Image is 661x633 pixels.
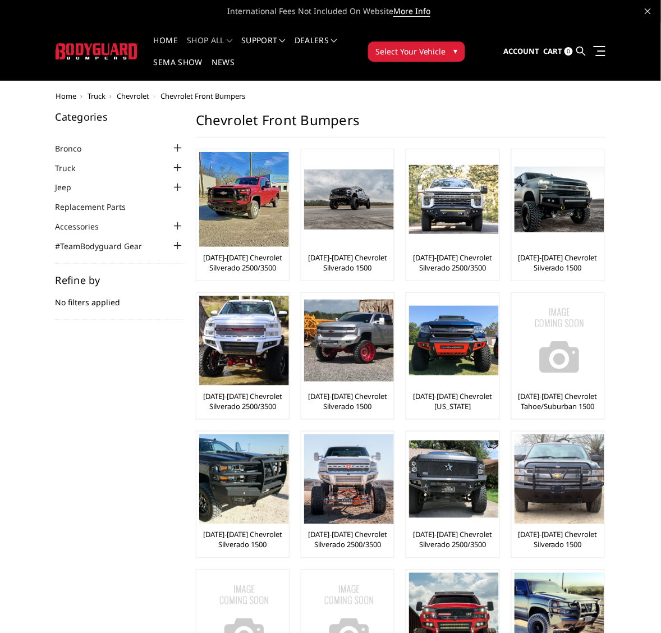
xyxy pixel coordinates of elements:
a: Bronco [56,143,96,154]
img: No Image [515,296,604,386]
a: Jeep [56,181,86,193]
a: [DATE]-[DATE] Chevrolet Silverado 1500 [304,391,391,411]
a: Accessories [56,221,113,232]
span: 0 [564,47,573,56]
span: Account [504,46,540,56]
a: shop all [187,36,232,58]
a: [DATE]-[DATE] Chevrolet Silverado 2500/3500 [199,391,286,411]
a: [DATE]-[DATE] Chevrolet [US_STATE] [409,391,496,411]
a: SEMA Show [154,58,203,80]
h1: Chevrolet Front Bumpers [196,112,606,137]
a: Truck [88,91,105,101]
a: [DATE]-[DATE] Chevrolet Silverado 1500 [515,253,602,273]
span: Chevrolet Front Bumpers [160,91,245,101]
span: ▾ [454,45,458,57]
button: Select Your Vehicle [368,42,465,62]
a: [DATE]-[DATE] Chevrolet Tahoe/Suburban 1500 [515,391,602,411]
h5: Refine by [56,275,185,285]
a: #TeamBodyguard Gear [56,240,157,252]
img: BODYGUARD BUMPERS [56,43,138,59]
a: Replacement Parts [56,201,140,213]
a: [DATE]-[DATE] Chevrolet Silverado 1500 [515,530,602,550]
span: Cart [544,46,563,56]
a: [DATE]-[DATE] Chevrolet Silverado 2500/3500 [409,530,496,550]
a: Support [241,36,286,58]
a: Home [154,36,178,58]
a: Home [56,91,76,101]
a: [DATE]-[DATE] Chevrolet Silverado 2500/3500 [409,253,496,273]
a: No Image [515,296,602,386]
div: No filters applied [56,275,185,320]
iframe: Chat Widget [605,579,661,633]
span: Select Your Vehicle [375,45,446,57]
h5: Categories [56,112,185,122]
a: More Info [393,6,430,17]
a: Truck [56,162,90,174]
a: Account [504,36,540,67]
a: News [212,58,235,80]
a: [DATE]-[DATE] Chevrolet Silverado 2500/3500 [304,530,391,550]
a: Dealers [295,36,337,58]
a: [DATE]-[DATE] Chevrolet Silverado 1500 [304,253,391,273]
a: Cart 0 [544,36,573,67]
a: [DATE]-[DATE] Chevrolet Silverado 1500 [199,530,286,550]
a: [DATE]-[DATE] Chevrolet Silverado 2500/3500 [199,253,286,273]
a: Chevrolet [117,91,149,101]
